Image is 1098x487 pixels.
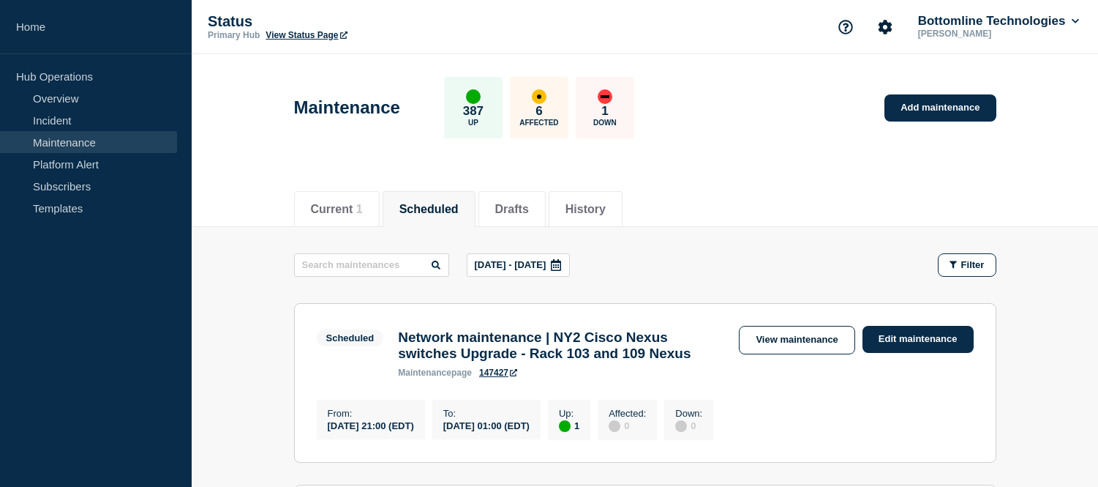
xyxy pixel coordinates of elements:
[598,89,612,104] div: down
[208,30,260,40] p: Primary Hub
[675,420,687,432] div: disabled
[495,203,529,216] button: Drafts
[870,12,900,42] button: Account settings
[399,203,459,216] button: Scheduled
[938,253,996,277] button: Filter
[311,203,363,216] button: Current 1
[961,259,985,270] span: Filter
[830,12,861,42] button: Support
[609,420,620,432] div: disabled
[398,330,724,362] h3: Network maintenance | NY2 Cisco Nexus switches Upgrade - Rack 103 and 109 Nexus
[559,419,579,432] div: 1
[675,419,702,432] div: 0
[479,368,517,378] a: 147427
[467,253,571,277] button: [DATE] - [DATE]
[519,119,558,127] p: Affected
[208,13,500,30] p: Status
[601,104,608,119] p: 1
[398,368,451,378] span: maintenance
[443,419,530,431] div: [DATE] 01:00 (EDT)
[356,203,363,215] span: 1
[559,408,579,419] p: Up :
[915,29,1067,39] p: [PERSON_NAME]
[739,326,854,354] a: View maintenance
[326,332,375,343] div: Scheduled
[559,420,571,432] div: up
[398,368,472,378] p: page
[884,94,996,122] a: Add maintenance
[463,104,484,119] p: 387
[675,408,702,419] p: Down :
[862,326,974,353] a: Edit maintenance
[466,89,481,104] div: up
[475,259,546,270] p: [DATE] - [DATE]
[915,14,1082,29] button: Bottomline Technologies
[266,30,347,40] a: View Status Page
[593,119,617,127] p: Down
[328,419,414,431] div: [DATE] 21:00 (EDT)
[328,408,414,419] p: From :
[294,253,449,277] input: Search maintenances
[565,203,606,216] button: History
[609,419,646,432] div: 0
[532,89,546,104] div: affected
[535,104,542,119] p: 6
[609,408,646,419] p: Affected :
[443,408,530,419] p: To :
[294,97,400,118] h1: Maintenance
[468,119,478,127] p: Up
